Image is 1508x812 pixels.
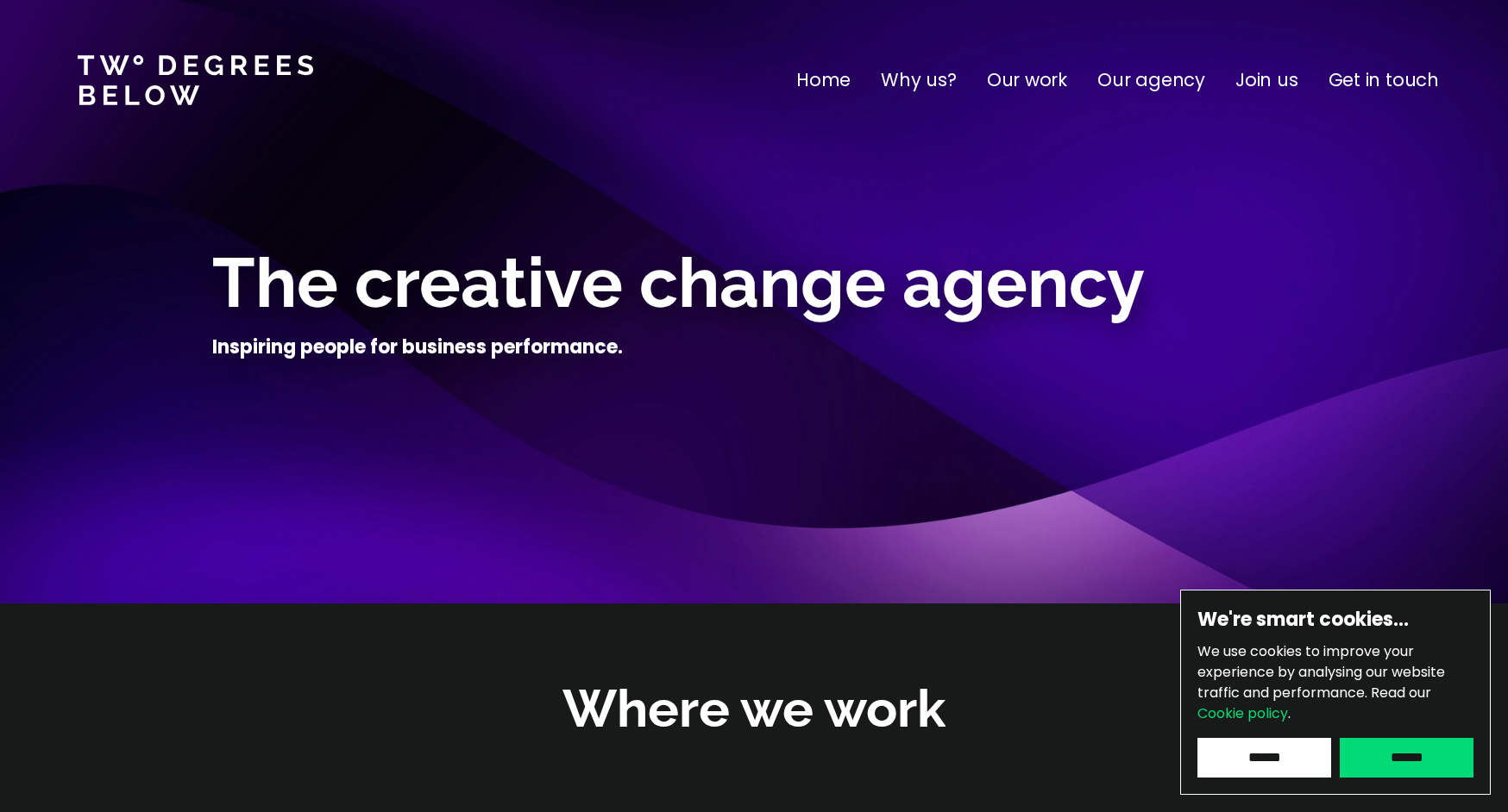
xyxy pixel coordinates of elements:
[1235,66,1298,94] a: Join us
[1197,607,1473,633] h6: We're smart cookies…
[881,66,957,94] a: Why us?
[212,242,1145,323] span: The creative change agency
[987,66,1067,94] a: Our work
[562,674,946,744] h2: Where we work
[796,66,851,94] a: Home
[1197,683,1431,723] span: Read our .
[212,334,623,360] h4: Inspiring people for business performance.
[1197,641,1473,724] p: We use cookies to improve your experience by analysing our website traffic and performance.
[1329,66,1439,94] a: Get in touch
[1197,703,1288,723] a: Cookie policy
[1097,66,1205,94] a: Our agency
